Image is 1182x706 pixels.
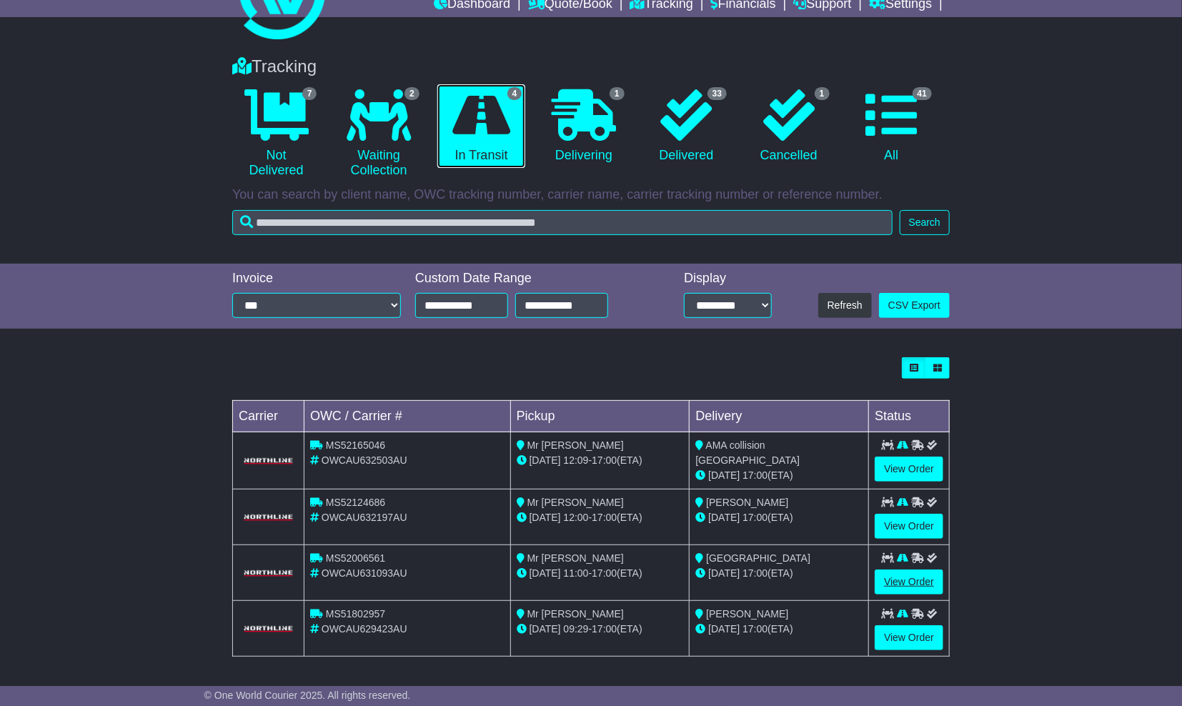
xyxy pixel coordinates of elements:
span: 17:00 [743,469,768,481]
a: 1 Cancelled [745,84,833,169]
span: 4 [507,87,522,100]
span: MS52165046 [326,439,385,451]
span: 41 [913,87,932,100]
p: You can search by client name, OWC tracking number, carrier name, carrier tracking number or refe... [232,187,950,203]
td: Carrier [233,401,304,432]
span: [DATE] [708,469,740,481]
img: GetCarrierServiceLogo [242,513,295,522]
span: [GEOGRAPHIC_DATA] [706,552,810,564]
div: - (ETA) [517,566,684,581]
div: (ETA) [695,622,863,637]
div: Display [684,271,772,287]
a: 4 In Transit [437,84,525,169]
span: [PERSON_NAME] [706,608,788,620]
td: Delivery [690,401,869,432]
div: Tracking [225,56,957,77]
a: View Order [875,457,943,482]
span: [DATE] [708,567,740,579]
span: [PERSON_NAME] [706,497,788,508]
span: OWCAU632503AU [322,454,407,466]
div: - (ETA) [517,453,684,468]
div: (ETA) [695,510,863,525]
span: [DATE] [530,454,561,466]
td: OWC / Carrier # [304,401,511,432]
span: MS52124686 [326,497,385,508]
div: (ETA) [695,468,863,483]
span: 2 [404,87,419,100]
a: View Order [875,625,943,650]
span: Mr [PERSON_NAME] [527,552,624,564]
div: - (ETA) [517,510,684,525]
span: © One World Courier 2025. All rights reserved. [204,690,411,701]
td: Pickup [510,401,690,432]
span: 17:00 [592,567,617,579]
span: MS52006561 [326,552,385,564]
span: OWCAU629423AU [322,623,407,635]
span: Mr [PERSON_NAME] [527,608,624,620]
span: [DATE] [708,512,740,523]
span: AMA collision [GEOGRAPHIC_DATA] [695,439,800,466]
td: Status [869,401,950,432]
a: 7 Not Delivered [232,84,320,184]
div: Invoice [232,271,401,287]
span: 11:00 [564,567,589,579]
span: 1 [610,87,625,100]
img: GetCarrierServiceLogo [242,569,295,577]
div: Custom Date Range [415,271,645,287]
span: 17:00 [743,512,768,523]
a: View Order [875,514,943,539]
span: 17:00 [743,623,768,635]
span: 33 [707,87,727,100]
span: MS51802957 [326,608,385,620]
img: GetCarrierServiceLogo [242,625,295,633]
div: - (ETA) [517,622,684,637]
span: 12:09 [564,454,589,466]
span: OWCAU632197AU [322,512,407,523]
span: 17:00 [592,454,617,466]
button: Search [900,210,950,235]
span: 12:00 [564,512,589,523]
button: Refresh [818,293,872,318]
span: [DATE] [530,567,561,579]
span: 1 [815,87,830,100]
span: 17:00 [743,567,768,579]
span: OWCAU631093AU [322,567,407,579]
span: [DATE] [530,623,561,635]
span: 17:00 [592,623,617,635]
span: Mr [PERSON_NAME] [527,497,624,508]
a: 41 All [848,84,935,169]
div: (ETA) [695,566,863,581]
a: 33 Delivered [642,84,730,169]
span: [DATE] [708,623,740,635]
a: 1 Delivering [540,84,627,169]
img: GetCarrierServiceLogo [242,457,295,465]
a: View Order [875,570,943,595]
span: Mr [PERSON_NAME] [527,439,624,451]
span: 17:00 [592,512,617,523]
span: [DATE] [530,512,561,523]
a: 2 Waiting Collection [334,84,422,184]
span: 7 [302,87,317,100]
span: 09:29 [564,623,589,635]
a: CSV Export [879,293,950,318]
